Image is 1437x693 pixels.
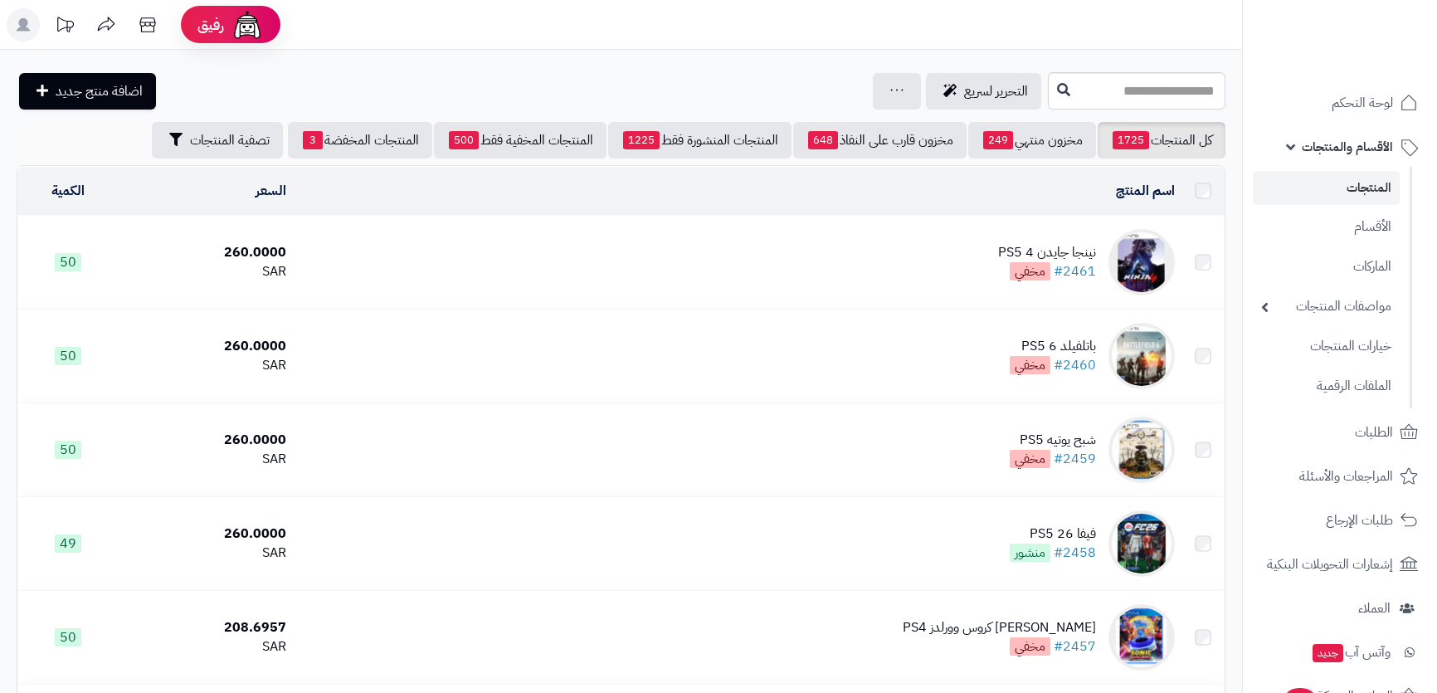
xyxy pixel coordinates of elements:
[1108,417,1175,483] img: شبح يوتيه PS5
[51,181,85,201] a: الكمية
[288,122,432,159] a: المنتجات المخفضة3
[1010,450,1050,468] span: مخفي
[1253,249,1400,285] a: الماركات
[1054,637,1096,656] a: #2457
[1054,449,1096,469] a: #2459
[190,130,270,150] span: تصفية المنتجات
[1010,356,1050,374] span: مخفي
[1267,553,1393,576] span: إشعارات التحويلات البنكية
[1253,456,1427,496] a: المراجعات والأسئلة
[55,441,81,459] span: 50
[1355,421,1393,444] span: الطلبات
[1116,181,1175,201] a: اسم المنتج
[124,356,286,375] div: SAR
[1253,329,1400,364] a: خيارات المنتجات
[1302,135,1393,159] span: الأقسام والمنتجات
[1299,465,1393,488] span: المراجعات والأسئلة
[1113,131,1149,149] span: 1725
[1253,171,1400,205] a: المنتجات
[608,122,792,159] a: المنتجات المنشورة فقط1225
[55,628,81,647] span: 50
[1010,637,1050,656] span: مخفي
[1253,368,1400,404] a: الملفات الرقمية
[124,450,286,469] div: SAR
[55,347,81,365] span: 50
[808,131,838,149] span: 648
[1311,641,1391,664] span: وآتس آب
[793,122,967,159] a: مخزون قارب على النفاذ648
[44,8,85,46] a: تحديثات المنصة
[1326,509,1393,532] span: طلبات الإرجاع
[926,73,1041,110] a: التحرير لسريع
[1253,632,1427,672] a: وآتس آبجديد
[1010,431,1096,450] div: شبح يوتيه PS5
[1108,323,1175,389] img: باتلفيلد 6 PS5
[1324,32,1421,67] img: logo-2.png
[152,122,283,159] button: تصفية المنتجات
[903,618,1096,637] div: [PERSON_NAME] كروس وورلدز PS4
[124,637,286,656] div: SAR
[1054,261,1096,281] a: #2461
[1108,510,1175,577] img: فيفا 26 PS5
[1253,412,1427,452] a: الطلبات
[1010,337,1096,356] div: باتلفيلد 6 PS5
[998,243,1096,262] div: نينجا جايدن 4 PS5
[1253,289,1400,325] a: مواصفات المنتجات
[1253,209,1400,245] a: الأقسام
[1108,604,1175,671] img: سونيك ريسينج كروس وورلدز PS4
[1010,525,1096,544] div: فيفا 26 PS5
[968,122,1096,159] a: مخزون منتهي249
[623,131,660,149] span: 1225
[124,431,286,450] div: 260.0000
[1253,500,1427,540] a: طلبات الإرجاع
[19,73,156,110] a: اضافة منتج جديد
[124,243,286,262] div: 260.0000
[303,131,323,149] span: 3
[124,618,286,637] div: 208.6957
[56,81,143,101] span: اضافة منتج جديد
[124,525,286,544] div: 260.0000
[1253,588,1427,628] a: العملاء
[434,122,606,159] a: المنتجات المخفية فقط500
[256,181,286,201] a: السعر
[1098,122,1225,159] a: كل المنتجات1725
[124,337,286,356] div: 260.0000
[1253,83,1427,123] a: لوحة التحكم
[1054,543,1096,563] a: #2458
[1358,597,1391,620] span: العملاء
[1253,544,1427,584] a: إشعارات التحويلات البنكية
[197,15,224,35] span: رفيق
[124,262,286,281] div: SAR
[1010,544,1050,562] span: منشور
[231,8,264,41] img: ai-face.png
[1054,355,1096,375] a: #2460
[55,253,81,271] span: 50
[124,544,286,563] div: SAR
[1010,262,1050,281] span: مخفي
[983,131,1013,149] span: 249
[449,131,479,149] span: 500
[1313,644,1343,662] span: جديد
[55,534,81,553] span: 49
[964,81,1028,101] span: التحرير لسريع
[1332,91,1393,115] span: لوحة التحكم
[1108,229,1175,295] img: نينجا جايدن 4 PS5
